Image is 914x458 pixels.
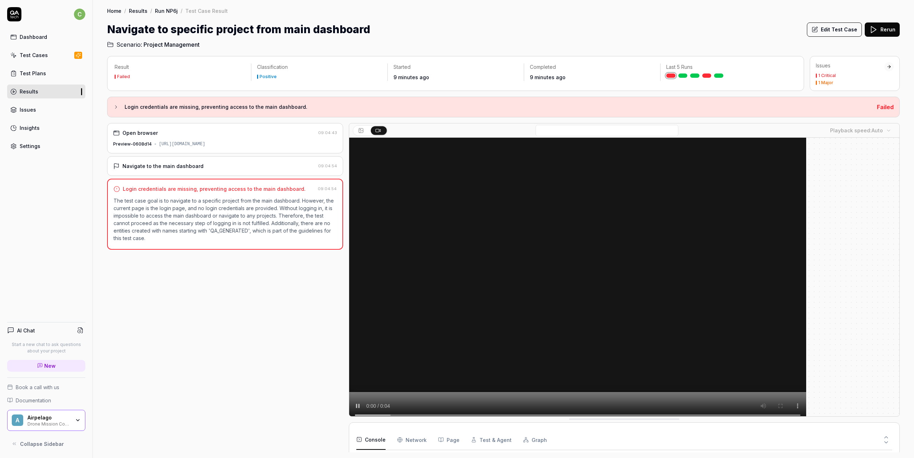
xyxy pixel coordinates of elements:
a: Results [7,85,85,98]
button: Collapse Sidebar [7,437,85,451]
span: Documentation [16,397,51,404]
span: Book a call with us [16,383,59,391]
a: New [7,360,85,372]
a: Book a call with us [7,383,85,391]
a: Results [129,7,147,14]
div: Preview-0608d14 [113,141,152,147]
p: Classification [257,63,382,71]
div: Test Cases [20,51,48,59]
div: 1 Major [818,81,833,85]
time: 09:04:54 [318,186,337,191]
button: Console [356,430,386,450]
span: Collapse Sidebar [20,440,64,448]
button: Network [397,430,427,450]
time: 09:04:54 [318,163,337,168]
button: AAirpelagoDrone Mission Control [7,410,85,431]
a: Run NP6j [155,7,178,14]
time: 9 minutes ago [393,74,429,80]
div: Test Plans [20,70,46,77]
div: Playback speed: [830,127,883,134]
a: Dashboard [7,30,85,44]
div: Failed [117,75,130,79]
div: Open browser [122,129,158,137]
time: 9 minutes ago [530,74,566,80]
span: A [12,414,23,426]
p: Completed [530,63,654,71]
span: c [74,9,85,20]
div: Login credentials are missing, preventing access to the main dashboard. [123,185,306,193]
h1: Navigate to specific project from main dashboard [107,21,370,37]
span: Scenario: [115,40,142,49]
div: / [124,7,126,14]
a: Home [107,7,121,14]
a: Test Cases [7,48,85,62]
p: Started [393,63,518,71]
span: Failed [877,103,894,111]
div: Navigate to the main dashboard [122,162,204,170]
button: c [74,7,85,21]
div: / [181,7,182,14]
div: / [150,7,152,14]
div: Issues [816,62,884,69]
p: Result [115,63,245,71]
button: Graph [523,430,547,450]
div: 1 Critical [818,73,836,78]
p: Last 5 Runs [666,63,791,71]
p: The test case goal is to navigate to a specific project from the main dashboard. However, the cur... [114,197,337,242]
time: 09:04:43 [318,130,337,135]
span: Project Management [144,40,200,49]
button: Rerun [865,22,900,37]
div: [URL][DOMAIN_NAME] [159,141,205,147]
div: Insights [20,124,40,132]
button: Page [438,430,459,450]
h3: Login credentials are missing, preventing access to the main dashboard. [125,103,871,111]
div: Drone Mission Control [27,421,70,426]
h4: AI Chat [17,327,35,334]
div: Results [20,88,38,95]
div: Test Case Result [185,7,228,14]
div: Positive [260,75,277,79]
a: Settings [7,139,85,153]
div: Settings [20,142,40,150]
a: Documentation [7,397,85,404]
a: Issues [7,103,85,117]
a: Insights [7,121,85,135]
button: Login credentials are missing, preventing access to the main dashboard. [113,103,871,111]
div: Dashboard [20,33,47,41]
p: Start a new chat to ask questions about your project [7,341,85,354]
a: Scenario:Project Management [107,40,200,49]
button: Test & Agent [471,430,512,450]
a: Test Plans [7,66,85,80]
div: Issues [20,106,36,113]
span: New [44,362,56,370]
button: Edit Test Case [807,22,862,37]
div: Airpelago [27,414,70,421]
